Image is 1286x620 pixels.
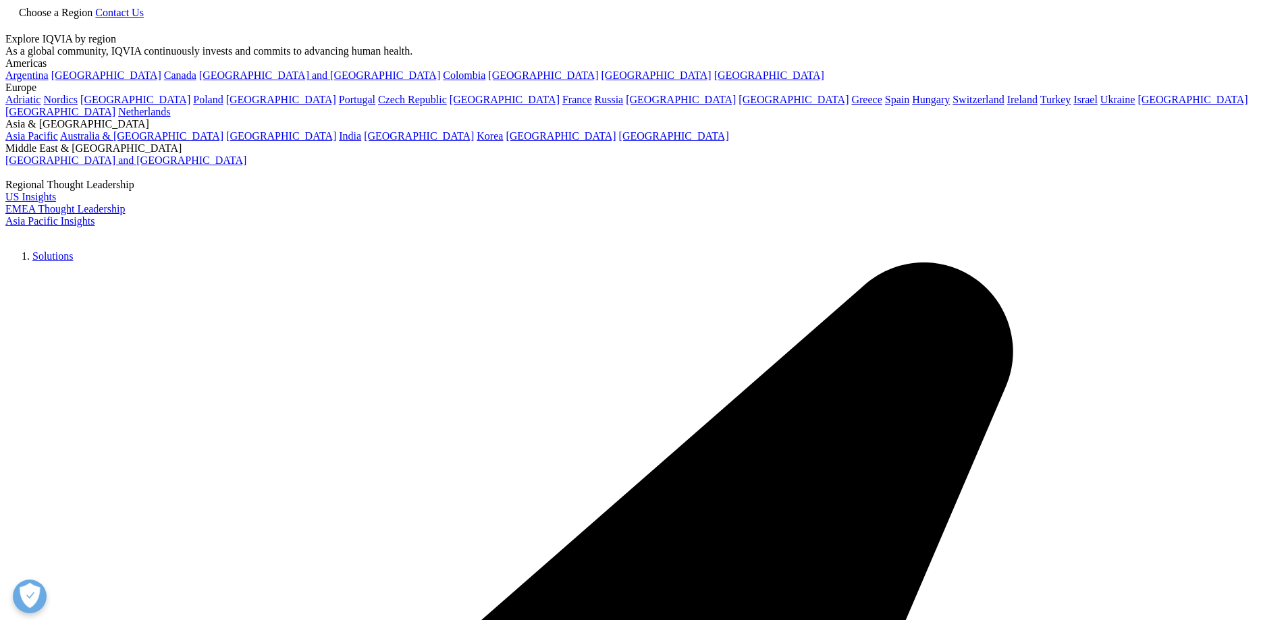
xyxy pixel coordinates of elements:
a: Spain [885,94,909,105]
a: [GEOGRAPHIC_DATA] [226,94,336,105]
a: [GEOGRAPHIC_DATA] [226,130,336,142]
a: Contact Us [95,7,144,18]
span: Choose a Region [19,7,92,18]
button: Abrir preferencias [13,580,47,613]
a: Greece [851,94,882,105]
a: Netherlands [118,106,170,117]
a: Switzerland [953,94,1004,105]
a: [GEOGRAPHIC_DATA] [739,94,849,105]
a: Solutions [32,250,73,262]
a: India [339,130,361,142]
a: [GEOGRAPHIC_DATA] [488,69,598,81]
a: Czech Republic [378,94,447,105]
a: Russia [595,94,624,105]
a: [GEOGRAPHIC_DATA] [364,130,474,142]
a: [GEOGRAPHIC_DATA] [80,94,190,105]
a: US Insights [5,191,56,202]
a: Portugal [339,94,375,105]
div: Middle East & [GEOGRAPHIC_DATA] [5,142,1281,154]
a: Argentina [5,69,49,81]
a: Nordics [43,94,78,105]
a: France [562,94,592,105]
a: [GEOGRAPHIC_DATA] [506,130,616,142]
div: Europe [5,82,1281,94]
a: Korea [477,130,503,142]
a: Australia & [GEOGRAPHIC_DATA] [60,130,223,142]
a: Adriatic [5,94,41,105]
a: [GEOGRAPHIC_DATA] [601,69,712,81]
a: [GEOGRAPHIC_DATA] [626,94,736,105]
a: Hungary [912,94,950,105]
div: Asia & [GEOGRAPHIC_DATA] [5,118,1281,130]
a: EMEA Thought Leadership [5,203,125,215]
a: [GEOGRAPHIC_DATA] [1137,94,1248,105]
a: [GEOGRAPHIC_DATA] and [GEOGRAPHIC_DATA] [199,69,440,81]
div: Americas [5,57,1281,69]
a: [GEOGRAPHIC_DATA] [5,106,115,117]
a: [GEOGRAPHIC_DATA] [51,69,161,81]
a: Canada [164,69,196,81]
a: Poland [193,94,223,105]
a: [GEOGRAPHIC_DATA] [619,130,729,142]
a: Ukraine [1100,94,1135,105]
a: Asia Pacific [5,130,58,142]
a: Ireland [1007,94,1038,105]
a: [GEOGRAPHIC_DATA] [714,69,824,81]
a: Asia Pacific Insights [5,215,95,227]
a: Israel [1073,94,1098,105]
div: As a global community, IQVIA continuously invests and commits to advancing human health. [5,45,1281,57]
div: Explore IQVIA by region [5,33,1281,45]
a: [GEOGRAPHIC_DATA] and [GEOGRAPHIC_DATA] [5,154,246,166]
a: Turkey [1040,94,1071,105]
a: [GEOGRAPHIC_DATA] [450,94,560,105]
a: Colombia [443,69,485,81]
div: Regional Thought Leadership [5,179,1281,191]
